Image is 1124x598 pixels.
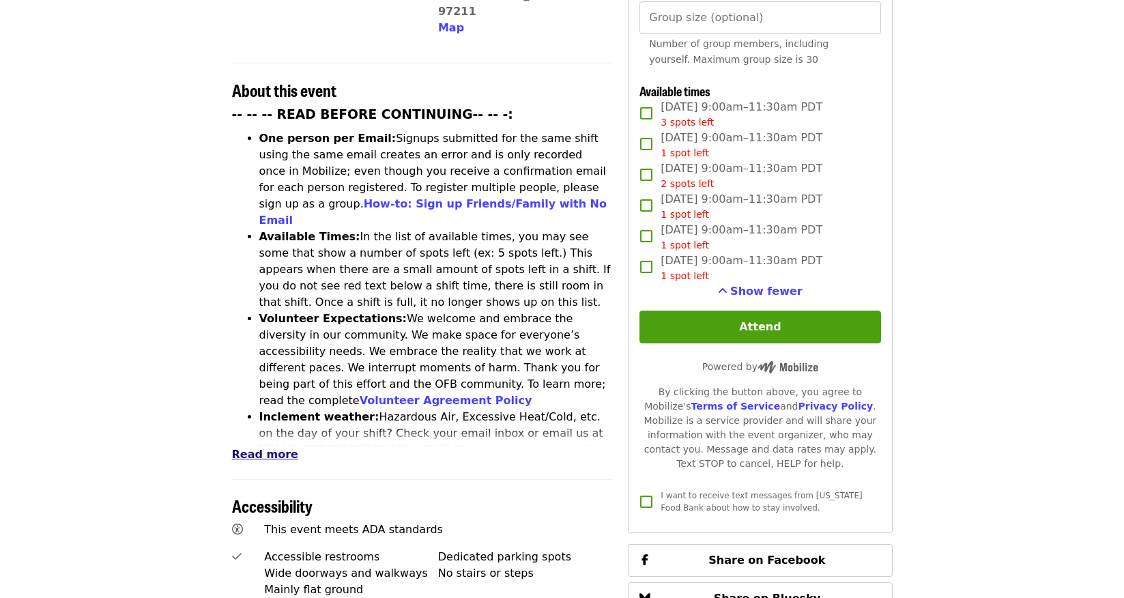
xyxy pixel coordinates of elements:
span: Read more [232,448,298,461]
span: Number of group members, including yourself. Maximum group size is 30 [649,38,828,65]
i: universal-access icon [232,523,243,536]
span: Share on Facebook [708,554,825,567]
span: [DATE] 9:00am–11:30am PDT [661,253,822,283]
strong: Available Times: [259,230,360,243]
div: Mainly flat ground [264,582,438,598]
button: Share on Facebook [628,544,892,577]
span: 1 spot left [661,209,709,220]
a: Terms of Service [691,401,780,412]
span: 1 spot left [661,147,709,158]
a: Volunteer Agreement Policy [360,394,532,407]
span: Map [438,21,464,34]
div: Wide doorways and walkways [264,565,438,582]
span: I want to receive text messages from [US_STATE] Food Bank about how to stay involved. [661,491,862,513]
a: Privacy Policy [798,401,873,412]
span: Powered by [702,361,818,372]
li: Hazardous Air, Excessive Heat/Cold, etc. on the day of your shift? Check your email inbox or emai... [259,409,612,491]
span: 1 spot left [661,240,709,251]
span: Available times [639,82,710,100]
button: Map [438,20,464,36]
div: By clicking the button above, you agree to Mobilize's and . Mobilize is a service provider and wi... [639,385,880,471]
button: Read more [232,446,298,463]
div: Dedicated parking spots [438,549,612,565]
span: Accessibility [232,494,313,517]
span: This event meets ADA standards [264,523,443,536]
strong: Volunteer Expectations: [259,312,407,325]
span: 1 spot left [661,270,709,281]
li: Signups submitted for the same shift using the same email creates an error and is only recorded o... [259,130,612,229]
input: [object Object] [639,1,880,34]
strong: -- -- -- READ BEFORE CONTINUING-- -- -: [232,107,513,122]
span: About this event [232,78,336,102]
li: We welcome and embrace the diversity in our community. We make space for everyone’s accessibility... [259,311,612,409]
span: [DATE] 9:00am–11:30am PDT [661,191,822,222]
div: Accessible restrooms [264,549,438,565]
span: 3 spots left [661,117,714,128]
li: In the list of available times, you may see some that show a number of spots left (ex: 5 spots le... [259,229,612,311]
span: 2 spots left [661,178,714,189]
i: check icon [232,550,242,563]
a: How-to: Sign up Friends/Family with No Email [259,197,607,227]
span: [DATE] 9:00am–11:30am PDT [661,222,822,253]
div: No stairs or steps [438,565,612,582]
span: [DATE] 9:00am–11:30am PDT [661,160,822,191]
span: [DATE] 9:00am–11:30am PDT [661,99,822,130]
span: Show fewer [730,285,803,298]
span: [DATE] 9:00am–11:30am PDT [661,130,822,160]
button: Attend [639,311,880,343]
strong: Inclement weather: [259,410,379,423]
strong: One person per Email: [259,132,397,145]
img: Powered by Mobilize [758,361,818,373]
button: See more timeslots [718,283,803,300]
